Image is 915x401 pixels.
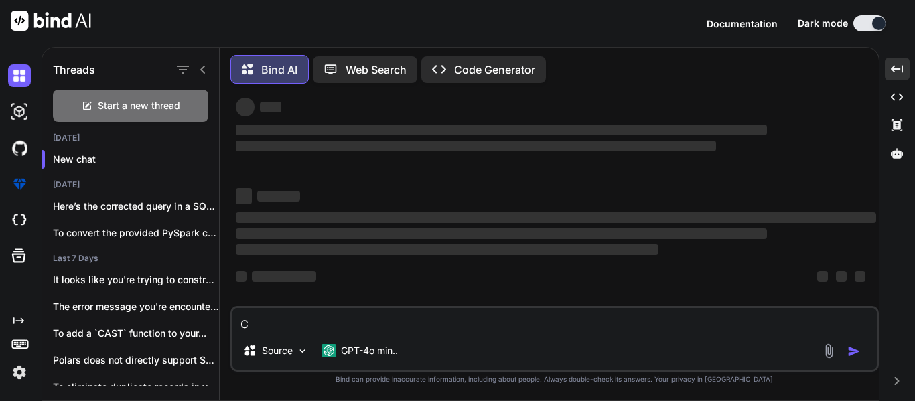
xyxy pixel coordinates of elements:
span: ‌ [252,271,316,282]
img: darkChat [8,64,31,87]
p: Bind can provide inaccurate information, including about people. Always double-check its answers.... [230,374,879,384]
p: It looks like you're trying to construct... [53,273,219,287]
img: Bind AI [11,11,91,31]
img: premium [8,173,31,195]
h2: [DATE] [42,179,219,190]
p: Polars does not directly support SQL queries... [53,353,219,367]
p: Source [262,344,293,357]
span: ‌ [236,271,247,282]
img: GPT-4o mini [322,344,336,357]
span: ‌ [236,188,252,204]
h1: Threads [53,62,95,78]
img: icon [847,345,861,358]
span: ‌ [817,271,828,282]
p: Bind AI [261,62,297,78]
span: ‌ [236,141,716,151]
h2: Last 7 Days [42,253,219,264]
span: ‌ [236,212,876,223]
p: Web Search [346,62,407,78]
p: New chat [53,153,219,166]
img: cloudideIcon [8,209,31,232]
span: Documentation [707,18,778,29]
img: attachment [821,343,837,359]
span: ‌ [257,191,300,202]
img: Pick Models [297,345,308,357]
p: The error message you're encountering indicates that... [53,300,219,313]
p: GPT-4o min.. [341,344,398,357]
p: Code Generator [454,62,535,78]
img: darkAi-studio [8,100,31,123]
span: ‌ [236,244,658,255]
span: Start a new thread [98,99,180,112]
img: settings [8,361,31,384]
p: To add a `CAST` function to your... [53,327,219,340]
span: Dark mode [798,17,848,30]
span: ‌ [260,102,281,112]
p: To eliminate duplicate records in your SQL... [53,380,219,394]
img: githubDark [8,137,31,159]
button: Documentation [707,17,778,31]
p: Here’s the corrected query in a SQL-like... [53,199,219,213]
span: ‌ [836,271,847,282]
p: To convert the provided PySpark code to ... [53,226,219,240]
h2: [DATE] [42,133,219,143]
span: ‌ [855,271,865,282]
span: ‌ [236,125,767,135]
span: ‌ [236,98,255,116]
span: ‌ [236,228,767,239]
